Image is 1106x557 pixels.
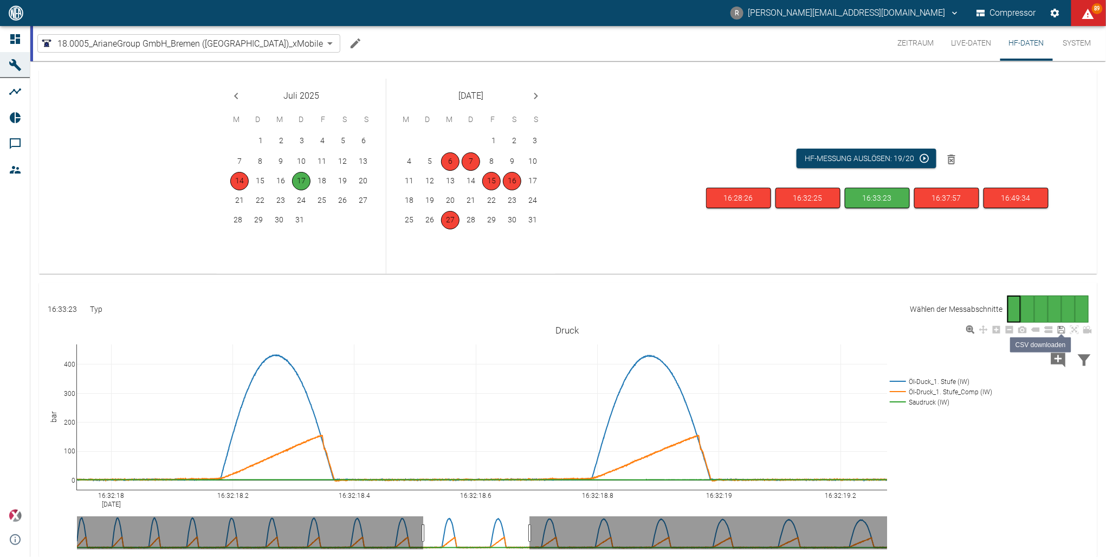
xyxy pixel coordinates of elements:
button: 5 [421,152,439,171]
button: hfTrigger [845,188,910,209]
button: 7 [462,152,480,171]
button: 30 [270,211,288,229]
button: 11 [313,152,331,171]
button: 16 [503,172,521,190]
button: 29 [482,211,501,229]
button: 24 [292,191,311,210]
button: 30 [503,211,521,229]
button: Next month [525,85,547,107]
p: Wählen der Messabschnitte [910,304,1003,315]
button: 13 [354,152,372,171]
button: 20 [354,172,372,190]
span: Dienstag [418,109,437,131]
button: Messungen löschen [941,149,962,170]
button: hfTrigger [775,188,840,209]
button: 1 [484,132,503,150]
span: Freitag [483,109,502,131]
span: Montag [227,109,246,131]
button: hfTrigger [706,188,771,209]
button: 22 [251,191,269,210]
nav: Navigation via Seitennummerierung [1007,296,1089,323]
button: 13 [441,172,460,190]
button: 8 [251,152,269,171]
button: 15 [482,172,501,190]
button: Machine bearbeiten [345,33,366,54]
button: 25 [313,191,331,210]
a: 18.0005_ArianeGroup GmbH_Bremen ([GEOGRAPHIC_DATA])_xMobile [40,37,323,50]
button: 11 [400,172,418,190]
span: Mittwoch [270,109,289,131]
div: Seite 1 [1007,296,1021,323]
p: 16:33:23 Typ [48,304,102,315]
span: Montag [396,109,416,131]
button: 21 [462,191,480,210]
button: 7 [230,152,249,171]
span: 89 [1092,3,1103,14]
span: Juli 2025 [283,88,319,104]
button: Zeitraum [889,26,942,61]
button: 28 [462,211,480,229]
button: 6 [441,152,460,171]
button: 16 [271,172,290,190]
button: System [1053,26,1102,61]
button: HF-Messung auslösen: 19/20 [797,149,936,169]
button: rene.anke@neac.de [729,3,961,23]
button: HF-Daten [1000,26,1053,61]
button: 2 [272,132,290,150]
button: 27 [441,211,460,229]
button: 2 [505,132,523,150]
button: 10 [523,152,542,171]
button: 31 [523,211,542,229]
span: Sonntag [357,109,376,131]
div: Gehe zu Seite 3 [1034,296,1048,323]
button: 24 [523,191,542,210]
button: 23 [271,191,290,210]
button: 26 [421,211,439,229]
div: Gehe zu Seite 6 [1075,296,1089,323]
button: 25 [400,211,418,229]
button: 10 [292,152,311,171]
div: Gehe zu Seite 2 [1021,296,1034,323]
span: Samstag [335,109,354,131]
button: 27 [354,191,372,210]
div: Gehe zu Seite 4 [1048,296,1062,323]
button: 4 [313,132,332,150]
button: 28 [229,211,247,229]
button: 9 [503,152,521,171]
div: R [730,7,743,20]
button: 3 [526,132,544,150]
span: 18.0005_ArianeGroup GmbH_Bremen ([GEOGRAPHIC_DATA])_xMobile [57,37,323,50]
button: 17 [292,172,311,190]
span: Mittwoch [439,109,459,131]
button: 8 [482,152,501,171]
span: Donnerstag [461,109,481,131]
button: Live-Daten [942,26,1000,61]
button: 5 [334,132,352,150]
span: Freitag [313,109,333,131]
button: 4 [400,152,418,171]
div: Gehe zu Seite 5 [1062,296,1075,323]
button: 22 [482,191,501,210]
button: 29 [249,211,268,229]
button: 23 [503,191,521,210]
button: 26 [333,191,352,210]
button: 9 [271,152,290,171]
button: 21 [230,191,249,210]
button: Kommentar hinzufügen [1045,345,1071,373]
button: Compressor [974,3,1039,23]
button: 14 [462,172,480,190]
img: logo [8,5,24,20]
button: 17 [523,172,542,190]
button: Previous month [225,85,247,107]
button: 1 [251,132,270,150]
button: 20 [441,191,460,210]
span: Donnerstag [292,109,311,131]
button: 6 [354,132,373,150]
button: 14 [230,172,249,190]
span: Sonntag [526,109,546,131]
button: 12 [333,152,352,171]
button: 15 [251,172,269,190]
span: [DATE] [458,88,483,104]
button: 31 [290,211,309,229]
button: 12 [421,172,439,190]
